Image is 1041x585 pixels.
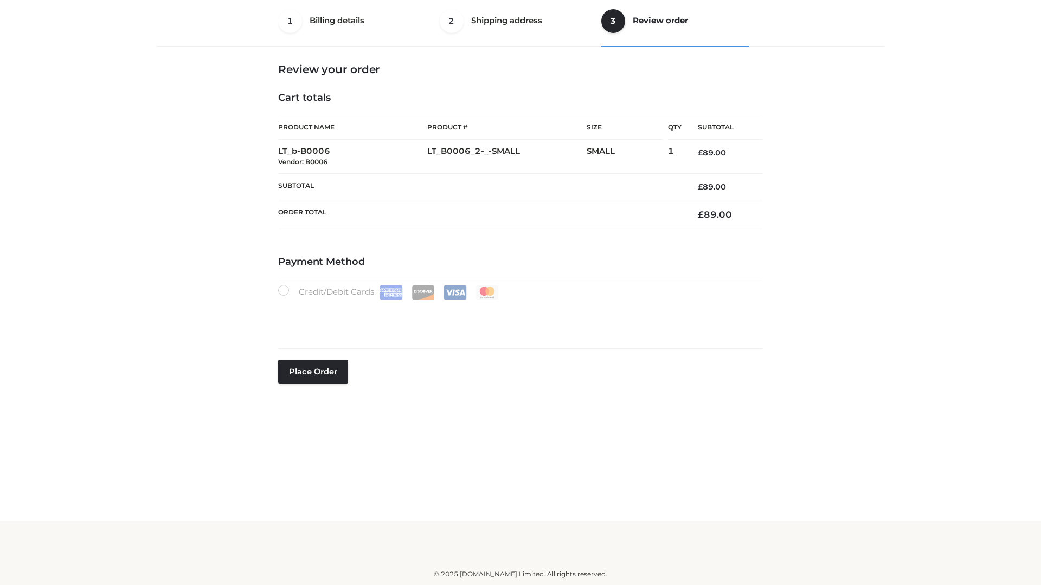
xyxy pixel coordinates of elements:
td: 1 [668,140,682,174]
label: Credit/Debit Cards [278,285,500,300]
h4: Cart totals [278,92,763,104]
td: LT_b-B0006 [278,140,427,174]
img: Visa [444,285,467,300]
img: Amex [380,285,403,300]
th: Subtotal [682,115,763,140]
span: £ [698,148,703,158]
h4: Payment Method [278,256,763,268]
th: Size [587,115,663,140]
th: Product # [427,115,587,140]
th: Subtotal [278,173,682,200]
span: £ [698,209,704,220]
h3: Review your order [278,63,763,76]
td: LT_B0006_2-_-SMALL [427,140,587,174]
div: © 2025 [DOMAIN_NAME] Limited. All rights reserved. [161,569,880,580]
button: Place order [278,360,348,383]
th: Product Name [278,115,427,140]
th: Qty [668,115,682,140]
img: Discover [412,285,435,300]
th: Order Total [278,200,682,229]
iframe: Secure payment input frame [276,297,761,337]
bdi: 89.00 [698,182,726,192]
small: Vendor: B0006 [278,158,327,166]
span: £ [698,182,703,192]
bdi: 89.00 [698,209,732,220]
img: Mastercard [475,285,499,300]
td: SMALL [587,140,668,174]
bdi: 89.00 [698,148,726,158]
